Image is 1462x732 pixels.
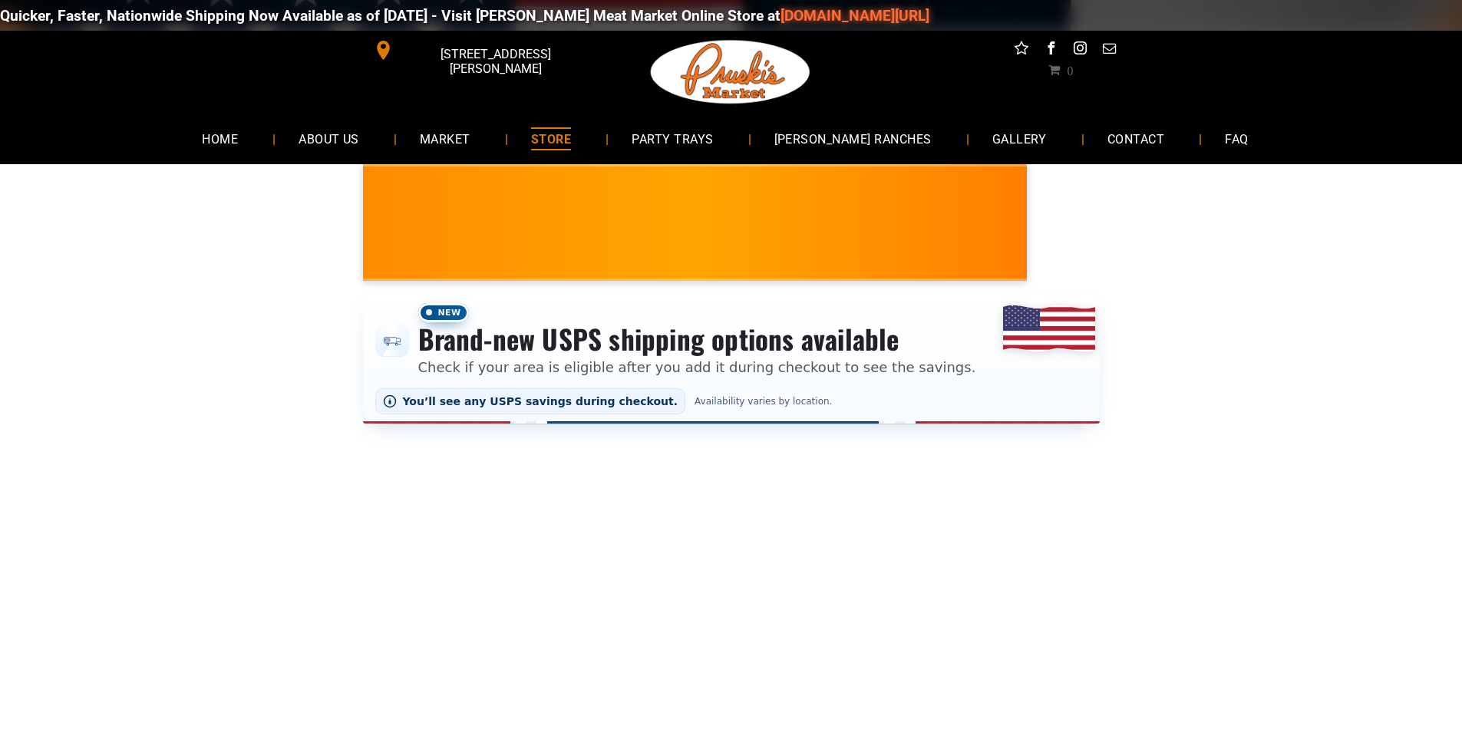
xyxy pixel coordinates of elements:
[1007,233,1309,258] span: [PERSON_NAME] MARKET
[508,118,594,159] a: STORE
[766,7,915,25] a: [DOMAIN_NAME][URL]
[1202,118,1271,159] a: FAQ
[1070,38,1090,62] a: instagram
[1067,64,1073,76] span: 0
[397,118,493,159] a: MARKET
[276,118,382,159] a: ABOUT US
[751,118,955,159] a: [PERSON_NAME] RANCHES
[1041,38,1061,62] a: facebook
[403,395,678,407] span: You’ll see any USPS savings during checkout.
[1084,118,1187,159] a: CONTACT
[179,118,261,159] a: HOME
[418,357,976,378] p: Check if your area is eligible after you add it during checkout to see the savings.
[609,118,736,159] a: PARTY TRAYS
[1099,38,1119,62] a: email
[691,396,835,407] span: Availability varies by location.
[969,118,1070,159] a: GALLERY
[1012,38,1031,62] a: Social network
[363,38,598,62] a: [STREET_ADDRESS][PERSON_NAME]
[418,303,469,322] span: New
[396,39,594,84] span: [STREET_ADDRESS][PERSON_NAME]
[363,293,1100,424] div: Shipping options announcement
[648,31,814,114] img: Pruski-s+Market+HQ+Logo2-1920w.png
[418,322,976,356] h3: Brand-new USPS shipping options available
